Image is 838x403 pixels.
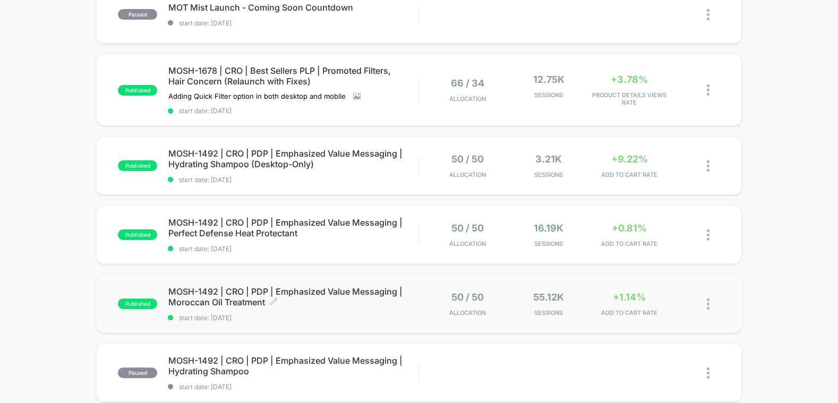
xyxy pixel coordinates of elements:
span: published [118,229,157,240]
span: +1.14% [613,291,646,303]
span: ADD TO CART RATE [592,171,667,178]
img: close [707,298,709,310]
span: 50 / 50 [451,291,484,303]
span: Adding Quick Filter option in both desktop and mobile [168,92,345,100]
span: +3.78% [611,74,648,85]
span: start date: [DATE] [168,19,418,27]
span: 12.75k [533,74,565,85]
span: MOSH-1492 | CRO | PDP | Emphasized Value Messaging | Hydrating Shampoo [168,355,418,376]
img: close [707,367,709,379]
img: close [707,229,709,241]
span: start date: [DATE] [168,383,418,391]
img: close [707,160,709,172]
span: +0.81% [612,222,647,234]
span: start date: [DATE] [168,176,418,184]
span: Sessions [511,171,586,178]
span: MOSH-1492 | CRO | PDP | Emphasized Value Messaging | Hydrating Shampoo (Desktop-Only) [168,148,418,169]
span: MOT Mist Launch - Coming Soon Countdown [168,2,418,13]
span: 55.12k [533,291,564,303]
span: 50 / 50 [451,222,484,234]
span: Sessions [511,91,586,99]
span: Allocation [449,240,486,247]
span: MOSH-1492 | CRO | PDP | Emphasized Value Messaging | Perfect Defense Heat Protectant [168,217,418,238]
span: +9.22% [611,153,648,165]
span: start date: [DATE] [168,107,418,115]
span: MOSH-1678 | CRO | Best Sellers PLP | Promoted Filters, Hair Concern (Relaunch with Fixes) [168,65,418,87]
span: 3.21k [535,153,562,165]
span: Allocation [449,171,486,178]
span: PRODUCT DETAILS VIEWS RATE [592,91,667,106]
span: ADD TO CART RATE [592,240,667,247]
span: MOSH-1492 | CRO | PDP | Emphasized Value Messaging | Moroccan Oil Treatment [168,286,418,307]
span: paused [118,9,157,20]
span: ADD TO CART RATE [592,309,667,316]
span: published [118,298,157,309]
span: published [118,160,157,171]
span: Allocation [449,95,486,102]
span: paused [118,367,157,378]
span: 66 / 34 [451,78,484,89]
span: Allocation [449,309,486,316]
span: published [118,85,157,96]
span: 16.19k [534,222,563,234]
img: close [707,9,709,20]
img: close [707,84,709,96]
span: Sessions [511,309,586,316]
span: start date: [DATE] [168,245,418,253]
span: Sessions [511,240,586,247]
span: 50 / 50 [451,153,484,165]
span: start date: [DATE] [168,314,418,322]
